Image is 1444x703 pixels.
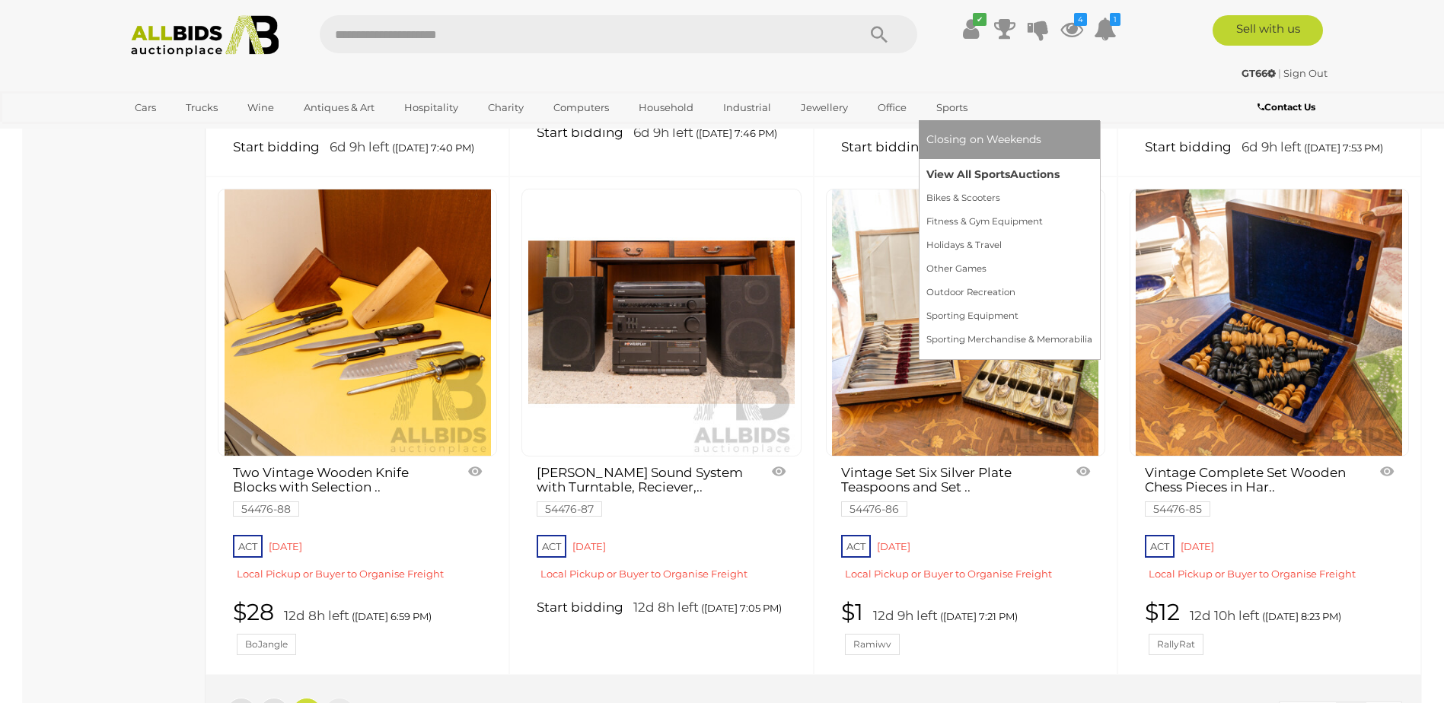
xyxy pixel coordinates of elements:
[1136,189,1402,456] img: Vintage Complete Set Wooden Chess Pieces in Hardy Bros Box
[973,13,987,26] i: ✔
[841,530,1094,593] a: ACT [DATE] Local Pickup or Buyer to Organise Freight
[841,466,1053,514] a: Vintage Set Six Silver Plate Teaspoons and Set .. 54476-86
[233,466,445,514] a: Two Vintage Wooden Knife Blocks with Selection .. 54476-88
[225,189,491,456] img: Two Vintage Wooden Knife Blocks with Selection Kitchen Knives Including Smeg Santoku and More
[125,120,253,145] a: [GEOGRAPHIC_DATA]
[537,466,748,514] a: [PERSON_NAME] Sound System with Turntable, Reciever,.. 54476-87
[125,95,166,120] a: Cars
[791,95,858,120] a: Jewellery
[394,95,468,120] a: Hospitality
[176,95,228,120] a: Trucks
[868,95,916,120] a: Office
[537,125,789,142] a: Start bidding 6d 9h left ([DATE] 7:46 PM)
[1258,99,1319,116] a: Contact Us
[1110,13,1120,26] i: 1
[960,15,983,43] a: ✔
[537,530,789,593] a: ACT [DATE] Local Pickup or Buyer to Organise Freight
[521,189,801,456] a: Phillips Sound System with Turntable, Reciever, Amplifier, Casette Deck and Pair Speakers
[1130,189,1409,456] a: Vintage Complete Set Wooden Chess Pieces in Hardy Bros Box
[713,95,781,120] a: Industrial
[478,95,534,120] a: Charity
[294,95,384,120] a: Antiques & Art
[841,600,1094,655] a: $1 12d 9h left ([DATE] 7:21 PM) Ramiwv
[1213,15,1323,46] a: Sell with us
[233,49,486,132] a: ACT Fyshwick ALLBIDS Showroom [GEOGRAPHIC_DATA] Local Pickup or Buyer to Organise Freight
[537,600,789,617] a: Start bidding 12d 8h left ([DATE] 7:05 PM)
[1258,101,1315,113] b: Contact Us
[1242,67,1276,79] strong: GT66
[926,95,977,120] a: Sports
[1242,67,1278,79] a: GT66
[233,139,486,157] a: Start bidding 6d 9h left ([DATE] 7:40 PM)
[1145,139,1398,157] a: Start bidding 6d 9h left ([DATE] 7:53 PM)
[543,95,619,120] a: Computers
[1278,67,1281,79] span: |
[1074,13,1087,26] i: 4
[233,530,486,593] a: ACT [DATE] Local Pickup or Buyer to Organise Freight
[1145,530,1398,593] a: ACT [DATE] Local Pickup or Buyer to Organise Freight
[832,189,1098,456] img: Vintage Set Six Silver Plate Teaspoons and Set Sugar Tongs in Canteen Along with 12 Piece Silver ...
[1283,67,1328,79] a: Sign Out
[629,95,703,120] a: Household
[237,95,284,120] a: Wine
[1145,49,1398,132] a: ACT Fyshwick ALLBIDS Showroom [GEOGRAPHIC_DATA] Local Pickup or Buyer to Organise Freight
[218,189,497,456] a: Two Vintage Wooden Knife Blocks with Selection Kitchen Knives Including Smeg Santoku and More
[1094,15,1117,43] a: 1
[826,189,1105,456] a: Vintage Set Six Silver Plate Teaspoons and Set Sugar Tongs in Canteen Along with 12 Piece Silver ...
[528,189,795,456] img: Phillips Sound System with Turntable, Reciever, Amplifier, Casette Deck and Pair Speakers
[1060,15,1083,43] a: 4
[123,15,288,57] img: Allbids.com.au
[1145,466,1356,514] a: Vintage Complete Set Wooden Chess Pieces in Har.. 54476-85
[841,139,1094,157] a: Start bidding 6d 9h left ([DATE] 7:47 PM)
[841,49,1094,132] a: ACT Fyshwick ALLBIDS Showroom [GEOGRAPHIC_DATA] Local Pickup or Buyer to Organise Freight
[841,15,917,53] button: Search
[233,600,486,655] a: $28 12d 8h left ([DATE] 6:59 PM) BoJangle
[1145,600,1398,655] a: $12 12d 10h left ([DATE] 8:23 PM) RallyRat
